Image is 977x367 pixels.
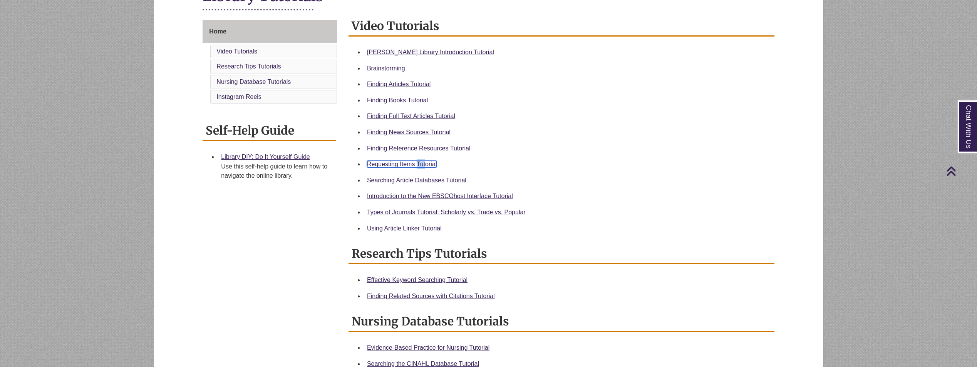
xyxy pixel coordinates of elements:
a: Finding Articles Tutorial [367,81,431,87]
span: Home [209,28,226,35]
a: Back to Top [946,166,975,176]
a: Using Article Linker Tutorial [367,225,442,232]
a: Finding Full Text Articles Tutorial [367,113,455,119]
a: Library DIY: Do It Yourself Guide [221,153,310,160]
a: Effective Keyword Searching Tutorial [367,277,468,283]
a: Finding News Sources Tutorial [367,129,451,135]
a: Introduction to the New EBSCOhost Interface Tutorial [367,193,513,199]
a: Brainstorming [367,65,405,72]
a: Finding Books Tutorial [367,97,428,103]
a: Searching the CINAHL Database Tutorial [367,360,479,367]
a: Requesting Items Tutorial [367,161,437,167]
a: Finding Related Sources with Citations Tutorial [367,293,495,299]
h2: Nursing Database Tutorials [349,312,774,332]
h2: Research Tips Tutorials [349,244,774,264]
h2: Video Tutorials [349,16,774,37]
div: Guide Page Menu [203,20,337,105]
a: Nursing Database Tutorials [216,78,291,85]
a: [PERSON_NAME] Library Introduction Tutorial [367,49,494,55]
a: Instagram Reels [216,93,261,100]
a: Video Tutorials [216,48,257,55]
div: Use this self-help guide to learn how to navigate the online library. [221,162,330,180]
h2: Self-Help Guide [203,121,336,141]
a: Research Tips Tutorials [216,63,281,70]
a: Searching Article Databases Tutorial [367,177,466,183]
a: Finding Reference Resources Tutorial [367,145,471,152]
a: Home [203,20,337,43]
a: Evidence-Based Practice for Nursing Tutorial [367,344,489,351]
a: Types of Journals Tutorial: Scholarly vs. Trade vs. Popular [367,209,526,215]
